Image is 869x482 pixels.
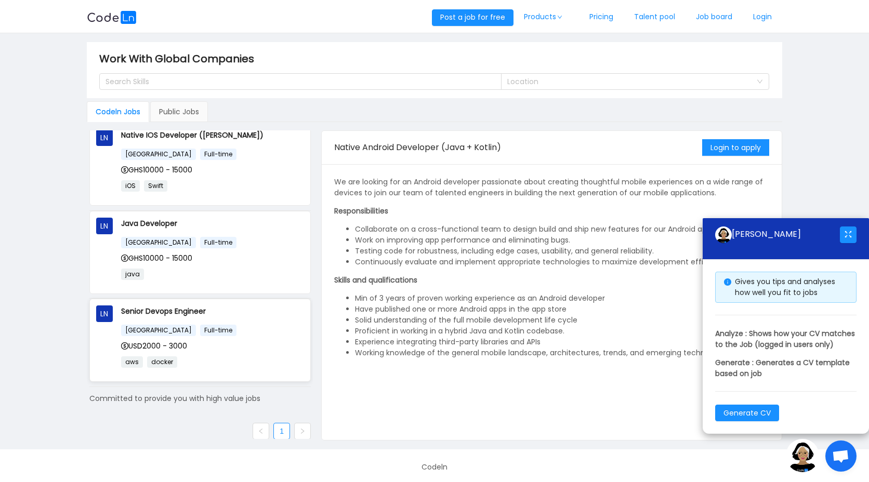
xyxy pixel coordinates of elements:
img: logobg.f302741d.svg [87,11,137,24]
li: Continuously evaluate and implement appropriate technologies to maximize development efficiency. [355,257,769,267]
li: Collaborate on a cross-functional team to design build and ship new features for our Android apps. [355,224,769,235]
span: LN [100,129,108,146]
div: [PERSON_NAME] [715,226,840,243]
img: ground.ddcf5dcf.png [786,439,819,472]
img: ground.ddcf5dcf.png [715,226,732,243]
span: aws [121,356,143,368]
p: Native IOS Developer ([PERSON_NAME]) [121,129,305,141]
div: Public Jobs [150,101,208,122]
li: Work on improving app performance and eliminating bugs. [355,235,769,246]
div: Location [507,76,752,87]
span: [GEOGRAPHIC_DATA] [121,325,196,336]
span: [GEOGRAPHIC_DATA] [121,149,196,160]
button: icon: fullscreen [840,226,857,243]
li: 1 [273,423,290,439]
span: iOS [121,180,140,192]
span: GHS10000 - 15000 [121,253,192,263]
p: We are looking for an Android developer passionate about creating thoughtful mobile experiences o... [334,177,769,198]
button: Login to apply [702,139,769,156]
strong: Responsibilities [334,206,388,216]
div: Search Skills [106,76,486,87]
i: icon: down [557,15,563,20]
button: Post a job for free [432,9,513,26]
span: Full-time [200,237,236,248]
span: Full-time [200,149,236,160]
p: Analyze : Shows how your CV matches to the Job (logged in users only) [715,328,857,350]
div: Codeln Jobs [87,101,149,122]
li: Testing code for robustness, including edge cases, usability, and general reliability. [355,246,769,257]
span: Work With Global Companies [99,50,260,67]
i: icon: left [258,428,264,434]
span: Full-time [200,325,236,336]
span: LN [100,218,108,234]
span: [GEOGRAPHIC_DATA] [121,237,196,248]
i: icon: down [757,78,763,86]
i: icon: right [299,428,306,434]
p: Senior Devops Engineer [121,305,305,317]
span: Swift [144,180,167,192]
p: Generate : Generates a CV template based on job [715,357,857,379]
span: USD2000 - 3000 [121,341,187,351]
li: Have published one or more Android apps in the app store [355,304,769,315]
i: icon: dollar [121,255,128,262]
li: Working knowledge of the general mobile landscape, architectures, trends, and emerging technologies [355,347,769,358]
span: LN [100,305,108,322]
a: Open chat [825,440,857,472]
span: docker [147,356,177,368]
li: Min of 3 years of proven working experience as an Android developer [355,293,769,304]
a: 1 [274,423,289,439]
i: icon: info-circle [724,278,731,286]
strong: Skills and qualifications [334,275,417,285]
li: Solid understanding of the full mobile development life cycle [355,315,769,326]
i: icon: dollar [121,166,128,173]
a: Post a job for free [432,12,513,22]
li: Previous Page [253,423,269,439]
li: Experience integrating third-party libraries and APIs [355,337,769,347]
li: Next Page [294,423,311,439]
span: Native Android Developer (Java + Kotlin) [334,141,501,153]
p: Java Developer [121,218,305,229]
span: GHS10000 - 15000 [121,165,192,175]
i: icon: dollar [121,342,128,350]
button: Generate CV [715,405,779,421]
span: Gives you tips and analyses how well you fit to jobs [735,276,835,298]
span: java [121,269,144,280]
li: Proficient in working in a hybrid Java and Kotlin codebase. [355,326,769,337]
div: Committed to provide you with high value jobs [89,393,311,404]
